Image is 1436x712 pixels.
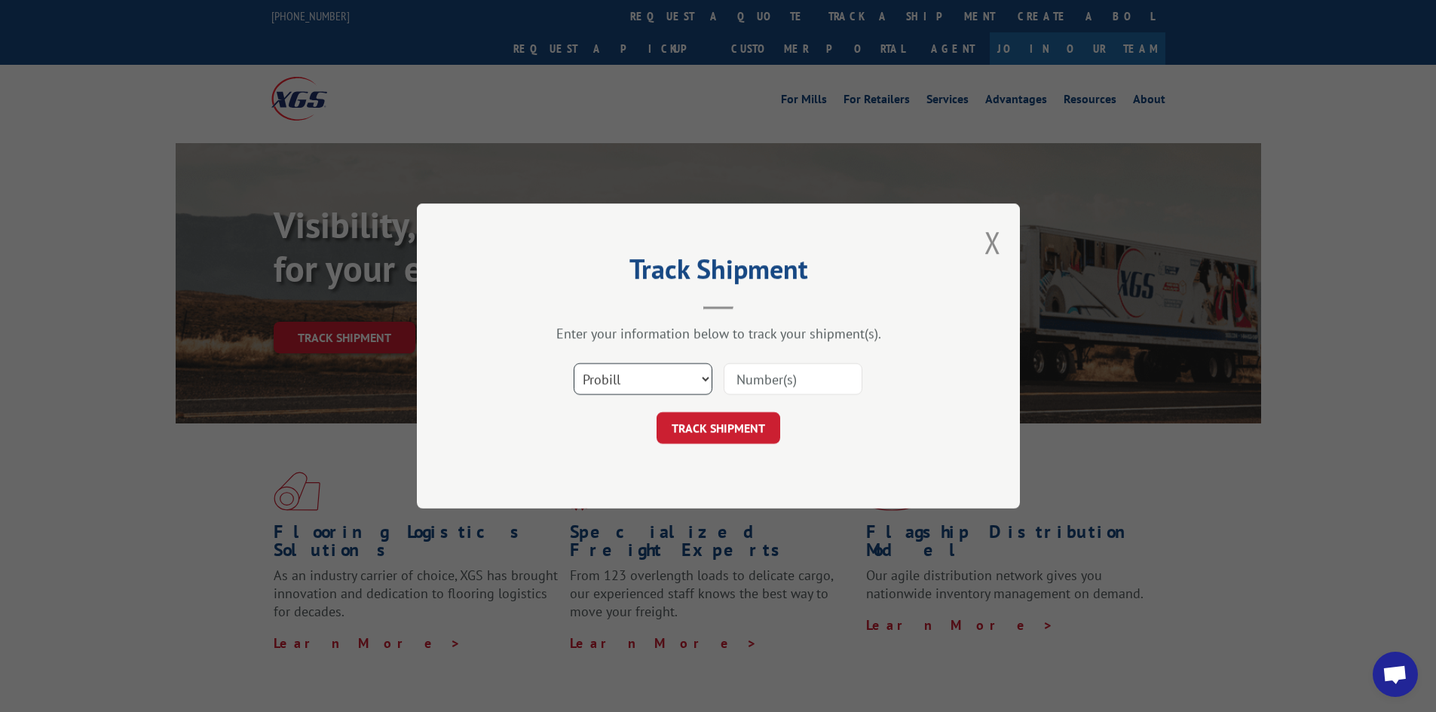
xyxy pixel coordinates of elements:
[1373,652,1418,697] a: Open chat
[657,412,780,444] button: TRACK SHIPMENT
[492,325,945,342] div: Enter your information below to track your shipment(s).
[984,222,1001,262] button: Close modal
[724,363,862,395] input: Number(s)
[492,258,945,287] h2: Track Shipment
